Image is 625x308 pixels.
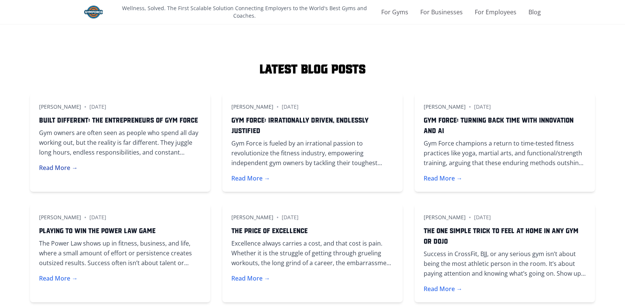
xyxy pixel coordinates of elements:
[110,5,378,20] p: Wellness, Solved. The First Scalable Solution Connecting Employers to the World's Best Gyms and C...
[89,103,106,111] p: [DATE]
[84,213,86,222] span: •
[89,214,106,221] p: [DATE]
[469,102,471,111] span: •
[475,8,516,17] a: For Employees
[231,103,273,111] p: [PERSON_NAME]
[424,249,586,278] p: Success in CrossFit, BJJ, or any serious gym isn’t about being the most athletic person in the ro...
[424,284,462,293] button: Read More →
[231,138,394,168] p: Gym Force is fueled by an irrational passion to revolutionize the fitness industry, empowering in...
[231,214,273,221] p: [PERSON_NAME]
[231,225,394,235] h3: The Price of Excellence
[231,174,270,183] button: Read More →
[39,214,81,221] p: [PERSON_NAME]
[84,102,86,111] span: •
[231,114,394,135] h3: Gym Force: Irrationally Driven, Endlessly Justified
[424,138,586,168] p: Gym Force champions a return to time-tested fitness practices like yoga, martial arts, and functi...
[276,102,279,111] span: •
[84,6,103,18] img: Gym Force Logo
[39,128,201,157] p: Gym owners are often seen as people who spend all day working out, but the reality is far differe...
[39,225,201,235] h3: Playing to Win the Power Law Game
[39,114,201,125] h3: Built Different: The Entrepreneurs of Gym Force
[39,163,78,172] button: Read More →
[474,103,491,111] p: [DATE]
[381,8,408,17] a: For Gyms
[424,114,586,135] h3: Gym Force: Turning Back Time with Innovation and AI
[276,213,279,222] span: •
[282,103,299,111] p: [DATE]
[528,8,541,17] a: Blog
[424,103,466,111] p: [PERSON_NAME]
[420,8,463,17] a: For Businesses
[469,213,471,222] span: •
[474,214,491,221] p: [DATE]
[424,214,466,221] p: [PERSON_NAME]
[282,214,299,221] p: [DATE]
[231,274,270,283] button: Read More →
[424,225,586,246] h3: The One Simple Trick to Feel at Home in Any Gym or Dojo
[39,238,201,268] p: The Power Law shows up in fitness, business, and life, where a small amount of effort or persiste...
[39,274,78,283] button: Read More →
[231,238,394,268] p: Excellence always carries a cost, and that cost is pain. Whether it is the struggle of getting th...
[39,103,81,111] p: [PERSON_NAME]
[424,174,462,183] button: Read More →
[30,60,595,75] h1: Latest Blog Posts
